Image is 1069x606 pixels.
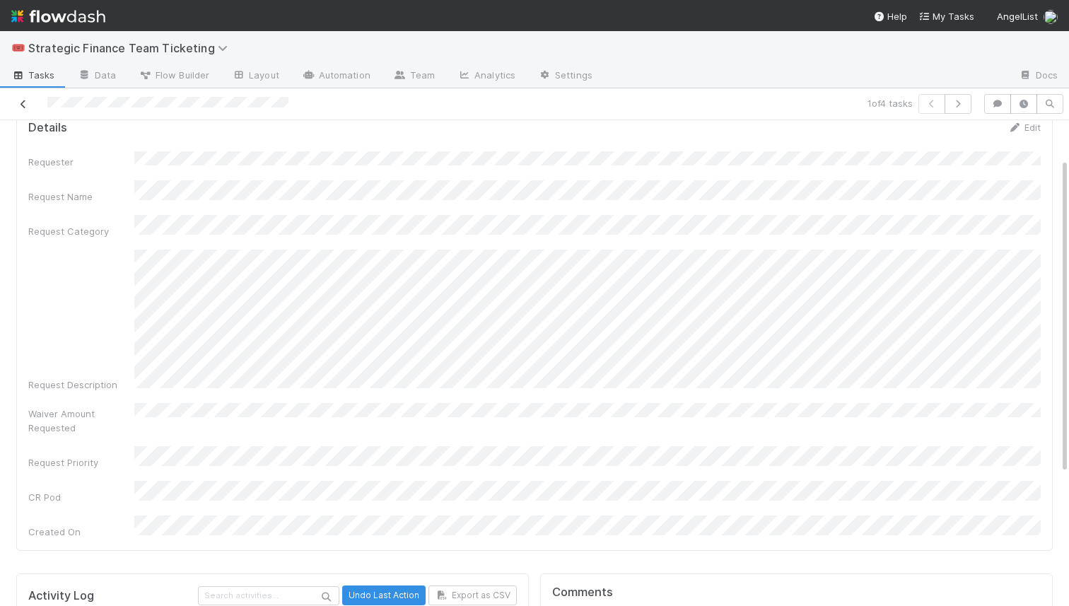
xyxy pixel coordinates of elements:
div: Request Description [28,378,134,392]
a: Automation [291,65,382,88]
div: CR Pod [28,490,134,504]
a: Settings [527,65,604,88]
h5: Activity Log [28,589,195,603]
span: AngelList [997,11,1038,22]
a: Layout [221,65,291,88]
span: Flow Builder [139,68,209,82]
img: logo-inverted-e16ddd16eac7371096b0.svg [11,4,105,28]
span: 🎟️ [11,42,25,54]
a: Edit [1007,122,1041,133]
div: Request Name [28,190,134,204]
div: Help [873,9,907,23]
a: My Tasks [918,9,974,23]
div: Created On [28,525,134,539]
span: Tasks [11,68,55,82]
h5: Details [28,121,67,135]
a: Analytics [446,65,527,88]
div: Request Category [28,224,134,238]
a: Team [382,65,446,88]
div: Request Priority [28,455,134,470]
button: Export as CSV [428,585,517,605]
input: Search activities... [198,586,339,605]
span: Strategic Finance Team Ticketing [28,41,235,55]
button: Undo Last Action [342,585,426,605]
a: Docs [1007,65,1069,88]
a: Flow Builder [127,65,221,88]
span: 1 of 4 tasks [868,96,913,110]
div: Requester [28,155,134,169]
img: avatar_aa4fbed5-f21b-48f3-8bdd-57047a9d59de.png [1044,10,1058,24]
span: My Tasks [918,11,974,22]
div: Waiver Amount Requested [28,407,134,435]
a: Data [66,65,127,88]
h5: Comments [552,585,1041,600]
